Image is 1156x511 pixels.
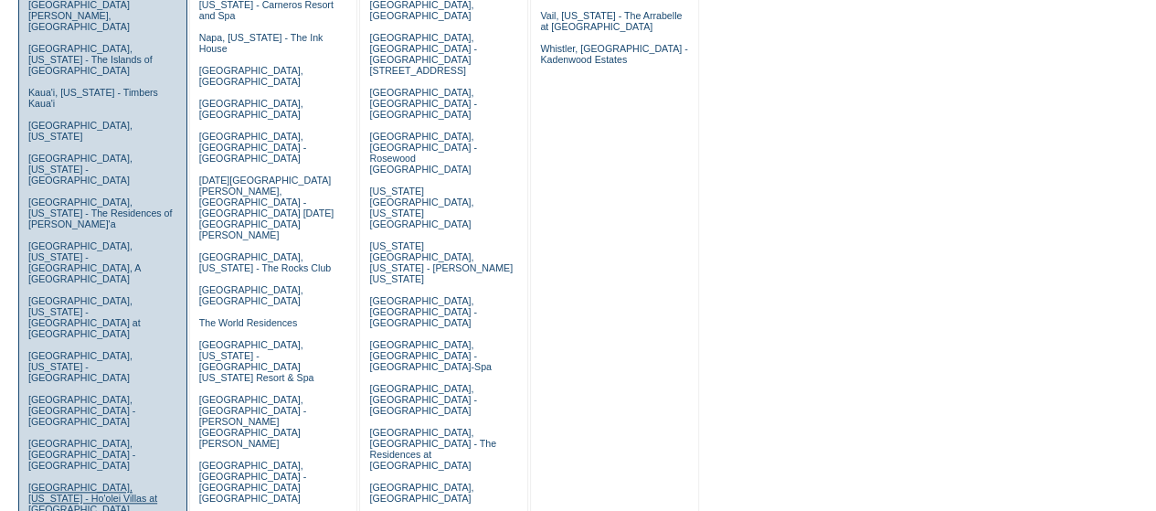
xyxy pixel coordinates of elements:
[369,240,513,284] a: [US_STATE][GEOGRAPHIC_DATA], [US_STATE] - [PERSON_NAME] [US_STATE]
[369,427,496,471] a: [GEOGRAPHIC_DATA], [GEOGRAPHIC_DATA] - The Residences at [GEOGRAPHIC_DATA]
[369,131,476,175] a: [GEOGRAPHIC_DATA], [GEOGRAPHIC_DATA] - Rosewood [GEOGRAPHIC_DATA]
[369,87,476,120] a: [GEOGRAPHIC_DATA], [GEOGRAPHIC_DATA] - [GEOGRAPHIC_DATA]
[369,482,473,504] a: [GEOGRAPHIC_DATA], [GEOGRAPHIC_DATA]
[369,383,476,416] a: [GEOGRAPHIC_DATA], [GEOGRAPHIC_DATA] - [GEOGRAPHIC_DATA]
[28,438,135,471] a: [GEOGRAPHIC_DATA], [GEOGRAPHIC_DATA] - [GEOGRAPHIC_DATA]
[540,43,687,65] a: Whistler, [GEOGRAPHIC_DATA] - Kadenwood Estates
[199,339,314,383] a: [GEOGRAPHIC_DATA], [US_STATE] - [GEOGRAPHIC_DATA] [US_STATE] Resort & Spa
[369,186,473,229] a: [US_STATE][GEOGRAPHIC_DATA], [US_STATE][GEOGRAPHIC_DATA]
[28,394,135,427] a: [GEOGRAPHIC_DATA], [GEOGRAPHIC_DATA] - [GEOGRAPHIC_DATA]
[28,350,133,383] a: [GEOGRAPHIC_DATA], [US_STATE] - [GEOGRAPHIC_DATA]
[199,284,303,306] a: [GEOGRAPHIC_DATA], [GEOGRAPHIC_DATA]
[199,317,298,328] a: The World Residences
[369,339,491,372] a: [GEOGRAPHIC_DATA], [GEOGRAPHIC_DATA] - [GEOGRAPHIC_DATA]-Spa
[28,87,158,109] a: Kaua'i, [US_STATE] - Timbers Kaua'i
[199,98,303,120] a: [GEOGRAPHIC_DATA], [GEOGRAPHIC_DATA]
[28,240,141,284] a: [GEOGRAPHIC_DATA], [US_STATE] - [GEOGRAPHIC_DATA], A [GEOGRAPHIC_DATA]
[28,295,141,339] a: [GEOGRAPHIC_DATA], [US_STATE] - [GEOGRAPHIC_DATA] at [GEOGRAPHIC_DATA]
[28,197,173,229] a: [GEOGRAPHIC_DATA], [US_STATE] - The Residences of [PERSON_NAME]'a
[199,460,306,504] a: [GEOGRAPHIC_DATA], [GEOGRAPHIC_DATA] - [GEOGRAPHIC_DATA] [GEOGRAPHIC_DATA]
[199,394,306,449] a: [GEOGRAPHIC_DATA], [GEOGRAPHIC_DATA] - [PERSON_NAME][GEOGRAPHIC_DATA][PERSON_NAME]
[369,295,476,328] a: [GEOGRAPHIC_DATA], [GEOGRAPHIC_DATA] - [GEOGRAPHIC_DATA]
[199,131,306,164] a: [GEOGRAPHIC_DATA], [GEOGRAPHIC_DATA] - [GEOGRAPHIC_DATA]
[28,43,153,76] a: [GEOGRAPHIC_DATA], [US_STATE] - The Islands of [GEOGRAPHIC_DATA]
[199,251,332,273] a: [GEOGRAPHIC_DATA], [US_STATE] - The Rocks Club
[369,32,476,76] a: [GEOGRAPHIC_DATA], [GEOGRAPHIC_DATA] - [GEOGRAPHIC_DATA][STREET_ADDRESS]
[199,32,323,54] a: Napa, [US_STATE] - The Ink House
[199,65,303,87] a: [GEOGRAPHIC_DATA], [GEOGRAPHIC_DATA]
[28,120,133,142] a: [GEOGRAPHIC_DATA], [US_STATE]
[199,175,334,240] a: [DATE][GEOGRAPHIC_DATA][PERSON_NAME], [GEOGRAPHIC_DATA] - [GEOGRAPHIC_DATA] [DATE][GEOGRAPHIC_DAT...
[28,153,133,186] a: [GEOGRAPHIC_DATA], [US_STATE] - [GEOGRAPHIC_DATA]
[540,10,682,32] a: Vail, [US_STATE] - The Arrabelle at [GEOGRAPHIC_DATA]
